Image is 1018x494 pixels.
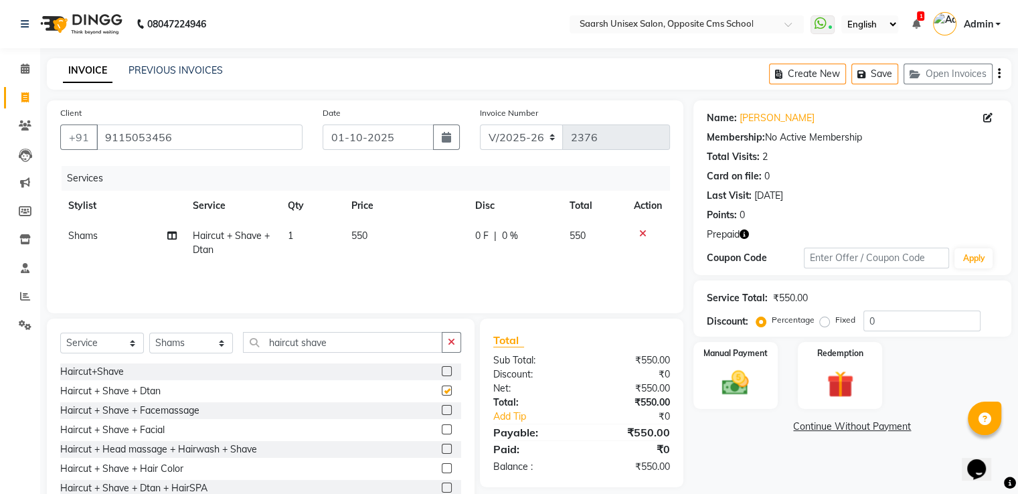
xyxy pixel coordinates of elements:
div: ₹550.00 [582,382,680,396]
a: 1 [912,18,920,30]
div: Total: [483,396,582,410]
div: Net: [483,382,582,396]
button: Open Invoices [904,64,993,84]
div: Card on file: [707,169,762,183]
button: Apply [954,248,993,268]
span: 550 [570,230,586,242]
div: No Active Membership [707,131,998,145]
th: Stylist [60,191,185,221]
label: Client [60,107,82,119]
div: Haircut + Shave + Dtan [60,384,161,398]
div: Name: [707,111,737,125]
div: ₹0 [582,441,680,457]
input: Search by Name/Mobile/Email/Code [96,125,303,150]
span: Haircut + Shave + Dtan [193,230,270,256]
th: Action [626,191,670,221]
iframe: chat widget [962,440,1005,481]
div: ₹550.00 [582,424,680,440]
div: Balance : [483,460,582,474]
a: Continue Without Payment [696,420,1009,434]
div: ₹550.00 [773,291,808,305]
label: Manual Payment [703,347,768,359]
div: Haircut + Shave + Hair Color [60,462,183,476]
span: 1 [288,230,293,242]
a: [PERSON_NAME] [740,111,815,125]
div: ₹0 [598,410,679,424]
div: Points: [707,208,737,222]
div: Services [62,166,680,191]
div: Haircut+Shave [60,365,124,379]
span: | [494,229,497,243]
a: INVOICE [63,59,112,83]
th: Service [185,191,280,221]
div: Total Visits: [707,150,760,164]
img: _gift.svg [819,367,862,401]
div: Haircut + Shave + Facemassage [60,404,199,418]
div: ₹550.00 [582,396,680,410]
span: 550 [351,230,367,242]
button: +91 [60,125,98,150]
div: Sub Total: [483,353,582,367]
span: 0 F [475,229,489,243]
div: ₹550.00 [582,353,680,367]
button: Create New [769,64,846,84]
div: Service Total: [707,291,768,305]
th: Total [562,191,626,221]
b: 08047224946 [147,5,206,43]
div: Payable: [483,424,582,440]
div: 0 [740,208,745,222]
input: Search or Scan [243,332,442,353]
div: [DATE] [754,189,783,203]
div: Coupon Code [707,251,804,265]
div: 2 [762,150,768,164]
span: 0 % [502,229,518,243]
div: Discount: [707,315,748,329]
span: Prepaid [707,228,740,242]
div: Paid: [483,441,582,457]
div: Haircut + Shave + Facial [60,423,165,437]
img: logo [34,5,126,43]
a: Add Tip [483,410,598,424]
span: Admin [963,17,993,31]
div: Membership: [707,131,765,145]
label: Fixed [835,314,855,326]
img: _cash.svg [713,367,757,398]
div: Discount: [483,367,582,382]
span: Shams [68,230,98,242]
label: Invoice Number [480,107,538,119]
a: PREVIOUS INVOICES [129,64,223,76]
div: ₹0 [582,367,680,382]
button: Save [851,64,898,84]
div: ₹550.00 [582,460,680,474]
span: Total [493,333,524,347]
img: Admin [933,12,956,35]
div: 0 [764,169,770,183]
label: Redemption [817,347,863,359]
div: Last Visit: [707,189,752,203]
th: Price [343,191,467,221]
input: Enter Offer / Coupon Code [804,248,950,268]
span: 1 [917,11,924,21]
label: Percentage [772,314,815,326]
div: Haircut + Head massage + Hairwash + Shave [60,442,257,457]
th: Disc [467,191,562,221]
th: Qty [280,191,343,221]
label: Date [323,107,341,119]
